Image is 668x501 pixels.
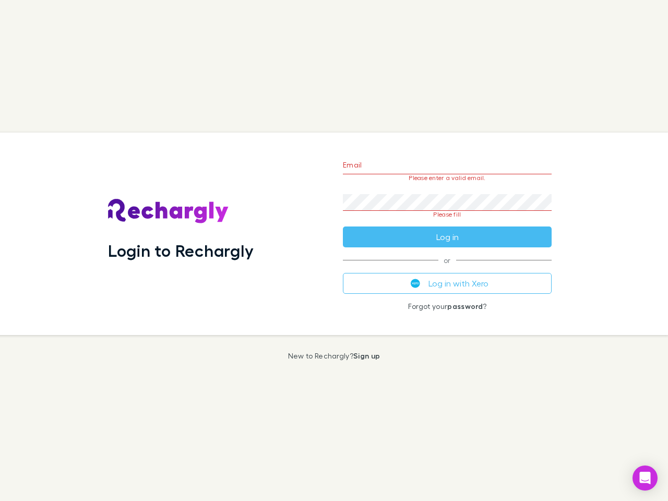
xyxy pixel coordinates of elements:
a: Sign up [353,351,380,360]
p: Please enter a valid email. [343,174,552,182]
img: Rechargly's Logo [108,199,229,224]
button: Log in with Xero [343,273,552,294]
h1: Login to Rechargly [108,241,254,260]
button: Log in [343,226,552,247]
p: Forgot your ? [343,302,552,311]
p: Please fill [343,211,552,218]
p: New to Rechargly? [288,352,380,360]
a: password [447,302,483,311]
img: Xero's logo [411,279,420,288]
div: Open Intercom Messenger [633,466,658,491]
